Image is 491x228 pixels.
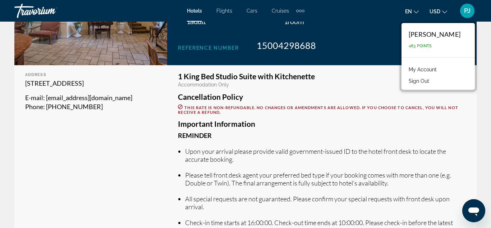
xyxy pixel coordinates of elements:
[285,18,304,26] span: 1
[178,120,466,128] h3: Important Information
[187,18,206,26] span: 1
[464,7,471,14] span: PJ
[178,72,466,80] h3: 1 King Bed Studio Suite with Kitchenette
[272,8,289,14] a: Cruises
[178,82,229,88] span: Accommodation Only
[216,8,232,14] a: Flights
[405,65,440,74] a: My Account
[405,76,433,86] button: Sign Out
[43,94,132,102] span: : [EMAIL_ADDRESS][DOMAIN_NAME]
[430,9,440,14] span: USD
[409,30,460,38] div: [PERSON_NAME]
[178,105,458,115] span: This rate is non-refundable. No changes or amendments are allowed. If you choose to cancel, you w...
[178,45,239,51] span: Reference Number
[405,6,419,17] button: Change language
[405,9,412,14] span: en
[185,147,466,163] li: Upon your arrival please provide valid government-issued ID to the hotel front desk to locate the...
[247,8,257,14] a: Cars
[14,1,86,20] a: Travorium
[43,103,103,111] span: : [PHONE_NUMBER]
[25,94,43,102] span: E-mail
[296,5,304,17] button: Extra navigation items
[187,8,202,14] a: Hotels
[190,18,206,26] span: Adult
[25,79,156,88] p: [STREET_ADDRESS]
[257,40,316,51] span: 15004298688
[25,103,43,111] span: Phone
[462,199,485,222] iframe: Button to launch messaging window
[178,93,466,101] h3: Cancellation Policy
[458,3,477,18] button: User Menu
[178,131,212,139] b: Reminder
[25,72,156,77] div: Address
[288,18,304,26] span: Room
[409,44,432,48] span: 483 Points
[185,195,466,211] li: All special requests are not guaranteed. Please confirm your special requests with front desk upo...
[430,6,447,17] button: Change currency
[185,171,466,187] li: Please tell front desk agent your preferred bed type if your booking comes with more than one (e....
